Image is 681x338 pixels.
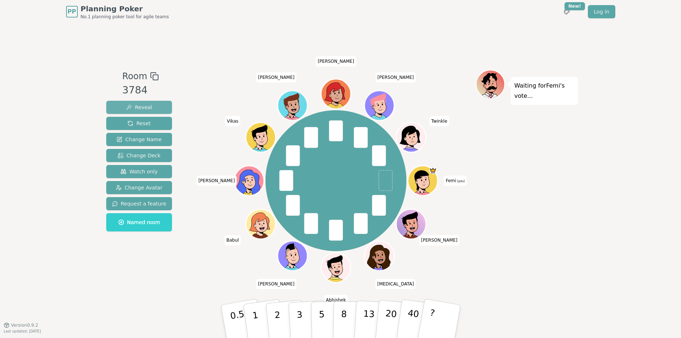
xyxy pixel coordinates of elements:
[444,176,467,186] span: Click to change your name
[126,104,152,111] span: Reveal
[81,14,169,20] span: No.1 planning poker tool for agile teams
[456,180,465,183] span: (you)
[127,120,150,127] span: Reset
[66,4,169,20] a: PPPlanning PokerNo.1 planning poker tool for agile teams
[68,7,76,16] span: PP
[120,168,158,175] span: Watch only
[118,219,160,226] span: Named room
[196,176,237,186] span: Click to change your name
[122,70,147,83] span: Room
[106,181,172,194] button: Change Avatar
[122,83,159,98] div: 3784
[81,4,169,14] span: Planning Poker
[514,81,574,101] p: Waiting for Femi 's vote...
[429,167,437,174] span: Femi is the host
[565,2,585,10] div: New!
[116,184,162,191] span: Change Avatar
[376,72,416,82] span: Click to change your name
[588,5,615,18] a: Log in
[112,200,167,207] span: Request a feature
[256,279,296,289] span: Click to change your name
[560,5,573,18] button: New!
[11,322,38,328] span: Version 0.9.2
[4,329,41,333] span: Last updated: [DATE]
[116,136,161,143] span: Change Name
[106,149,172,162] button: Change Deck
[106,117,172,130] button: Reset
[106,213,172,231] button: Named room
[419,235,459,245] span: Click to change your name
[324,295,348,305] span: Click to change your name
[409,167,437,195] button: Click to change your avatar
[375,279,416,289] span: Click to change your name
[106,133,172,146] button: Change Name
[4,322,38,328] button: Version0.9.2
[106,101,172,114] button: Reveal
[106,197,172,210] button: Request a feature
[225,116,240,126] span: Click to change your name
[225,235,241,245] span: Click to change your name
[256,72,296,82] span: Click to change your name
[106,165,172,178] button: Watch only
[118,152,160,159] span: Change Deck
[429,116,449,126] span: Click to change your name
[316,56,356,66] span: Click to change your name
